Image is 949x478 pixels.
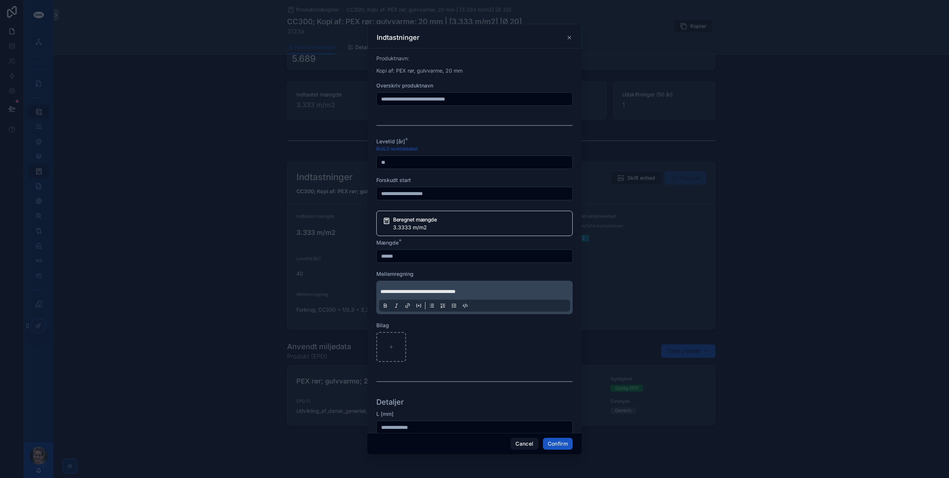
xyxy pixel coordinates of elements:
span: L [mm] [376,411,393,417]
h5: Beregnet mængde [393,217,566,222]
h3: Indtastninger [377,33,419,42]
button: Cancel [511,438,538,450]
div: 3.3333 m/m2 [393,224,566,231]
h1: Detaljer [376,397,404,407]
span: Overskriv produktnavn [376,82,433,89]
p: Produktnavn: [376,54,463,62]
a: BUILD levetidstabel [376,146,418,152]
span: Mængde [376,239,399,246]
p: Kopi af: PEX rør, gulvvarme, 20 mm [376,67,463,74]
button: Confirm [543,438,573,450]
span: Levetid [år] [376,138,405,144]
span: Mellemregning [376,271,414,277]
span: Forskudt start [376,177,411,183]
span: Bilag [376,322,389,328]
span: 3.3333 m/m2 [393,224,427,230]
